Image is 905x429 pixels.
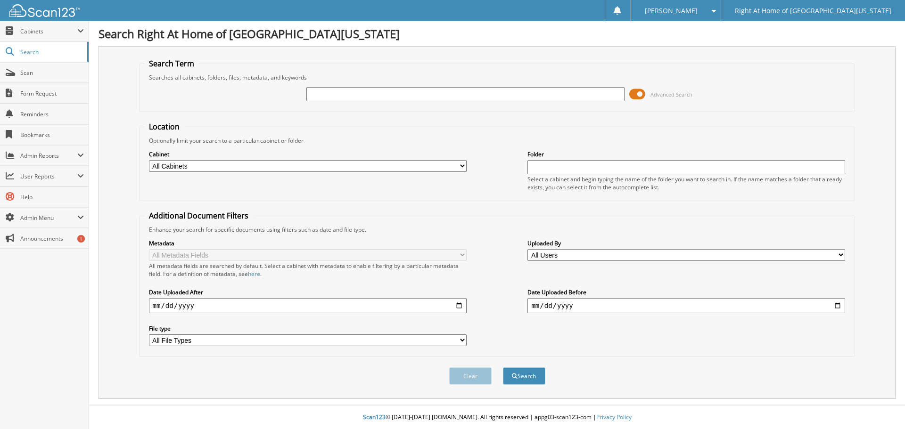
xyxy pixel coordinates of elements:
label: Uploaded By [527,239,845,247]
span: User Reports [20,172,77,180]
a: here [248,270,260,278]
label: Date Uploaded After [149,288,467,296]
div: Select a cabinet and begin typing the name of the folder you want to search in. If the name match... [527,175,845,191]
div: Enhance your search for specific documents using filters such as date and file type. [144,226,850,234]
div: All metadata fields are searched by default. Select a cabinet with metadata to enable filtering b... [149,262,467,278]
input: start [149,298,467,313]
legend: Location [144,121,184,132]
span: Admin Menu [20,214,77,222]
span: Advanced Search [650,91,692,98]
span: Search [20,48,82,56]
legend: Additional Document Filters [144,210,253,221]
label: Metadata [149,239,467,247]
div: Searches all cabinets, folders, files, metadata, and keywords [144,73,850,81]
img: scan123-logo-white.svg [9,4,80,17]
button: Search [503,367,545,385]
button: Clear [449,367,492,385]
span: Scan [20,69,84,77]
span: [PERSON_NAME] [645,8,698,14]
span: Admin Reports [20,152,77,160]
span: Form Request [20,89,84,97]
div: Optionally limit your search to a particular cabinet or folder [144,137,850,145]
legend: Search Term [144,58,199,69]
span: Help [20,193,84,201]
label: Folder [527,150,845,158]
span: Cabinets [20,27,77,35]
span: Bookmarks [20,131,84,139]
div: 1 [77,235,85,243]
label: Date Uploaded Before [527,288,845,296]
span: Scan123 [363,413,386,421]
span: Reminders [20,110,84,118]
label: File type [149,324,467,332]
label: Cabinet [149,150,467,158]
span: Right At Home of [GEOGRAPHIC_DATA][US_STATE] [735,8,891,14]
h1: Search Right At Home of [GEOGRAPHIC_DATA][US_STATE] [99,26,896,41]
input: end [527,298,845,313]
div: © [DATE]-[DATE] [DOMAIN_NAME]. All rights reserved | appg03-scan123-com | [89,406,905,429]
span: Announcements [20,235,84,243]
a: Privacy Policy [596,413,632,421]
